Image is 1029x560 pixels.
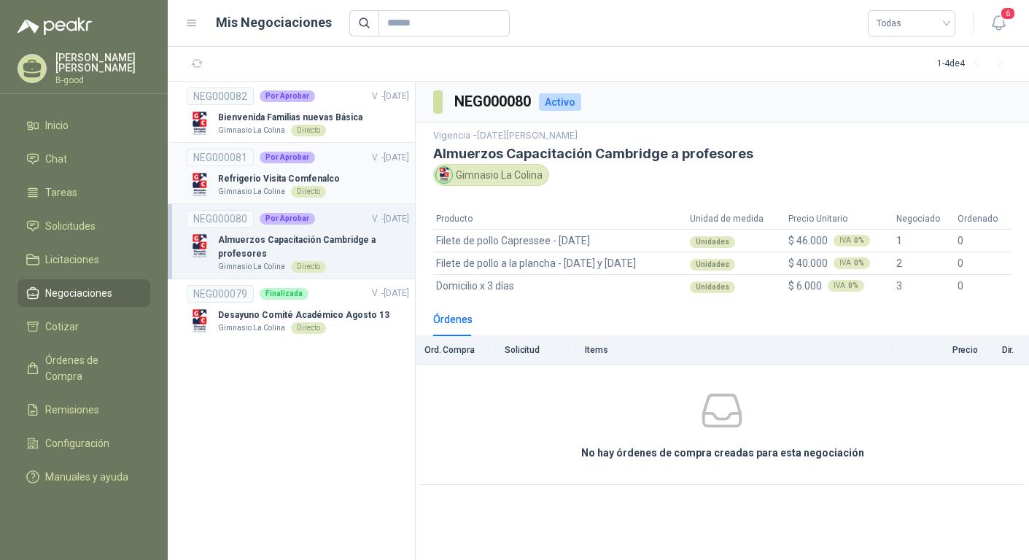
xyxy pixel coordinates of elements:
p: Vigencia - [DATE][PERSON_NAME] [433,129,1011,143]
a: Licitaciones [18,246,150,273]
img: Company Logo [187,111,212,136]
div: NEG000079 [187,285,254,303]
th: Ordenado [955,209,1011,229]
p: B-good [55,76,150,85]
a: NEG000080Por AprobarV. -[DATE] Company LogoAlmuerzos Capacitación Cambridge a profesoresGimnasio ... [187,210,409,273]
span: Licitaciones [45,252,99,268]
img: Logo peakr [18,17,92,35]
p: Gimnasio La Colina [218,322,285,334]
span: V. - [DATE] [372,152,409,163]
th: Precio Unitario [785,209,893,229]
td: 2 [893,252,955,274]
a: NEG000079FinalizadaV. -[DATE] Company LogoDesayuno Comité Académico Agosto 13Gimnasio La ColinaDi... [187,285,409,334]
span: Remisiones [45,402,99,418]
div: IVA [834,235,870,246]
span: Filete de pollo a la plancha - [DATE] y [DATE] [436,255,636,271]
span: Configuración [45,435,109,451]
h3: NEG000080 [454,90,533,113]
div: Unidades [690,259,735,271]
div: Unidades [690,281,735,293]
h3: No hay órdenes de compra creadas para esta negociación [581,445,864,461]
b: 0 % [854,237,864,244]
a: Remisiones [18,396,150,424]
div: Directo [291,125,326,136]
p: Gimnasio La Colina [218,261,285,273]
div: Órdenes [433,311,473,327]
th: Dir. [987,336,1029,365]
span: Filete de pollo Capressee - [DATE] [436,233,590,249]
span: Negociaciones [45,285,112,301]
th: Unidad de medida [687,209,785,229]
div: Por Aprobar [260,213,315,225]
div: Directo [291,186,326,198]
a: Cotizar [18,313,150,341]
a: Tareas [18,179,150,206]
td: 0 [955,274,1011,297]
p: [PERSON_NAME] [PERSON_NAME] [55,52,150,73]
th: Precio [892,336,987,365]
img: Company Logo [187,233,212,259]
td: 0 [955,252,1011,274]
span: 6 [1000,7,1016,20]
span: $ 46.000 [788,233,828,249]
span: $ 40.000 [788,255,828,271]
p: Gimnasio La Colina [218,125,285,136]
b: 0 % [854,260,864,267]
span: $ 6.000 [788,278,822,294]
a: NEG000082Por AprobarV. -[DATE] Company LogoBienvenida Familias nuevas BásicaGimnasio La ColinaDir... [187,87,409,136]
a: NEG000081Por AprobarV. -[DATE] Company LogoRefrigerio Visita ComfenalcoGimnasio La ColinaDirecto [187,149,409,198]
span: V. - [DATE] [372,214,409,224]
div: 1 - 4 de 4 [937,52,1011,76]
p: Refrigerio Visita Comfenalco [218,172,340,186]
th: Items [576,336,892,365]
th: Negociado [893,209,955,229]
th: Solicitud [496,336,576,365]
div: Gimnasio La Colina [433,164,549,186]
span: Domicilio x 3 días [436,278,514,294]
span: Inicio [45,117,69,133]
th: Producto [433,209,687,229]
div: Activo [539,93,581,111]
div: NEG000081 [187,149,254,166]
span: Cotizar [45,319,79,335]
th: Ord. Compra [416,336,496,365]
h3: Almuerzos Capacitación Cambridge a profesores [433,146,1011,161]
a: Configuración [18,429,150,457]
span: V. - [DATE] [372,91,409,101]
div: IVA [834,257,870,269]
p: Gimnasio La Colina [218,186,285,198]
img: Company Logo [187,308,212,334]
div: NEG000082 [187,87,254,105]
span: Órdenes de Compra [45,352,136,384]
a: Negociaciones [18,279,150,307]
div: NEG000080 [187,210,254,227]
span: Solicitudes [45,218,96,234]
p: Desayuno Comité Académico Agosto 13 [218,308,389,322]
button: 6 [985,10,1011,36]
span: Todas [877,12,947,34]
div: Por Aprobar [260,152,315,163]
div: Directo [291,322,326,334]
p: Almuerzos Capacitación Cambridge a profesores [218,233,409,261]
a: Órdenes de Compra [18,346,150,390]
a: Solicitudes [18,212,150,240]
a: Chat [18,145,150,173]
div: Por Aprobar [260,90,315,102]
h1: Mis Negociaciones [216,12,332,33]
span: Manuales y ayuda [45,469,128,485]
a: Inicio [18,112,150,139]
div: IVA [828,280,864,292]
td: 0 [955,229,1011,252]
a: Manuales y ayuda [18,463,150,491]
span: Chat [45,151,67,167]
img: Company Logo [187,172,212,198]
img: Company Logo [436,167,452,183]
b: 0 % [848,282,858,289]
span: V. - [DATE] [372,288,409,298]
div: Finalizada [260,288,308,300]
div: Directo [291,261,326,273]
span: Tareas [45,184,77,201]
div: Unidades [690,236,735,248]
p: Bienvenida Familias nuevas Básica [218,111,362,125]
td: 1 [893,229,955,252]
